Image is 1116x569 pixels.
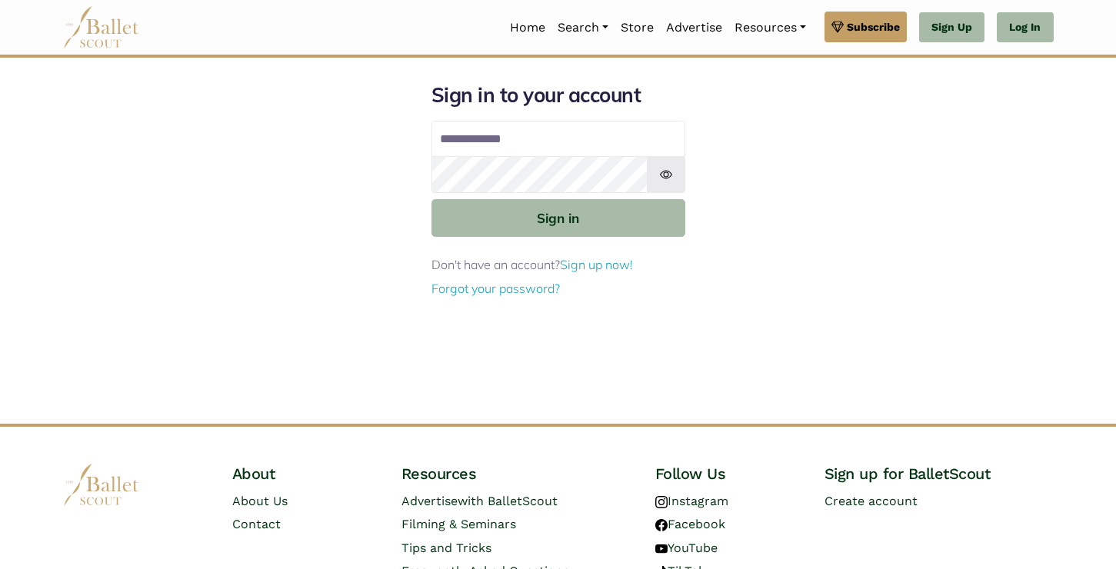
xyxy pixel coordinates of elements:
[831,18,844,35] img: gem.svg
[401,517,516,531] a: Filming & Seminars
[232,494,288,508] a: About Us
[825,464,1054,484] h4: Sign up for BalletScout
[431,82,685,108] h1: Sign in to your account
[655,464,800,484] h4: Follow Us
[847,18,900,35] span: Subscribe
[655,543,668,555] img: youtube logo
[660,12,728,44] a: Advertise
[504,12,551,44] a: Home
[655,496,668,508] img: instagram logo
[63,464,140,506] img: logo
[655,517,725,531] a: Facebook
[560,257,633,272] a: Sign up now!
[431,255,685,275] p: Don't have an account?
[401,541,491,555] a: Tips and Tricks
[825,12,907,42] a: Subscribe
[401,494,558,508] a: Advertisewith BalletScout
[655,519,668,531] img: facebook logo
[401,464,631,484] h4: Resources
[997,12,1053,43] a: Log In
[431,199,685,237] button: Sign in
[615,12,660,44] a: Store
[919,12,984,43] a: Sign Up
[431,281,560,296] a: Forgot your password?
[655,541,718,555] a: YouTube
[825,494,918,508] a: Create account
[232,464,377,484] h4: About
[728,12,812,44] a: Resources
[551,12,615,44] a: Search
[655,494,728,508] a: Instagram
[232,517,281,531] a: Contact
[458,494,558,508] span: with BalletScout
